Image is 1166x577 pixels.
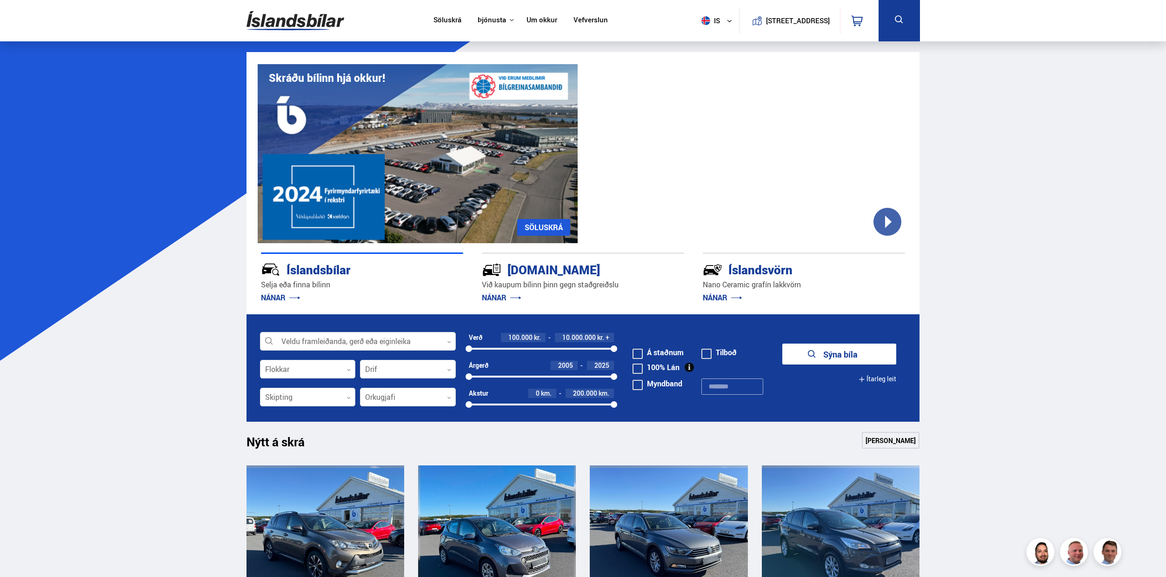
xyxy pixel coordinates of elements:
[247,435,321,454] h1: Nýtt á skrá
[1095,539,1123,567] img: FbJEzSuNWCJXmdc-.webp
[541,390,552,397] span: km.
[859,369,896,390] button: Ítarleg leit
[482,260,501,279] img: tr5P-W3DuiFaO7aO.svg
[698,16,721,25] span: is
[770,17,826,25] button: [STREET_ADDRESS]
[478,16,506,25] button: Þjónusta
[594,361,609,370] span: 2025
[508,333,533,342] span: 100.000
[597,334,604,341] span: kr.
[1061,539,1089,567] img: siFngHWaQ9KaOqBr.png
[782,344,896,365] button: Sýna bíla
[261,279,463,290] p: Selja eða finna bílinn
[606,334,609,341] span: +
[469,362,488,369] div: Árgerð
[433,16,461,26] a: Söluskrá
[247,6,344,36] img: G0Ugv5HjCgRt.svg
[703,292,742,303] a: NÁNAR
[562,333,596,342] span: 10.000.000
[745,7,835,34] a: [STREET_ADDRESS]
[599,390,609,397] span: km.
[573,16,608,26] a: Vefverslun
[633,364,680,371] label: 100% Lán
[261,261,430,277] div: Íslandsbílar
[573,389,597,398] span: 200.000
[258,64,578,243] img: eKx6w-_Home_640_.png
[261,260,280,279] img: JRvxyua_JYH6wB4c.svg
[536,389,540,398] span: 0
[558,361,573,370] span: 2005
[633,380,682,387] label: Myndband
[701,349,737,356] label: Tilboð
[862,432,919,449] a: [PERSON_NAME]
[703,261,872,277] div: Íslandsvörn
[482,261,651,277] div: [DOMAIN_NAME]
[482,292,521,303] a: NÁNAR
[701,16,710,25] img: svg+xml;base64,PHN2ZyB4bWxucz0iaHR0cDovL3d3dy53My5vcmcvMjAwMC9zdmciIHdpZHRoPSI1MTIiIGhlaWdodD0iNT...
[1028,539,1056,567] img: nhp88E3Fdnt1Opn2.png
[269,72,385,84] h1: Skráðu bílinn hjá okkur!
[517,219,570,236] a: SÖLUSKRÁ
[261,292,300,303] a: NÁNAR
[526,16,557,26] a: Um okkur
[482,279,684,290] p: Við kaupum bílinn þinn gegn staðgreiðslu
[534,334,541,341] span: kr.
[703,279,905,290] p: Nano Ceramic grafín lakkvörn
[469,390,488,397] div: Akstur
[703,260,722,279] img: -Svtn6bYgwAsiwNX.svg
[469,334,482,341] div: Verð
[698,7,740,34] button: is
[633,349,684,356] label: Á staðnum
